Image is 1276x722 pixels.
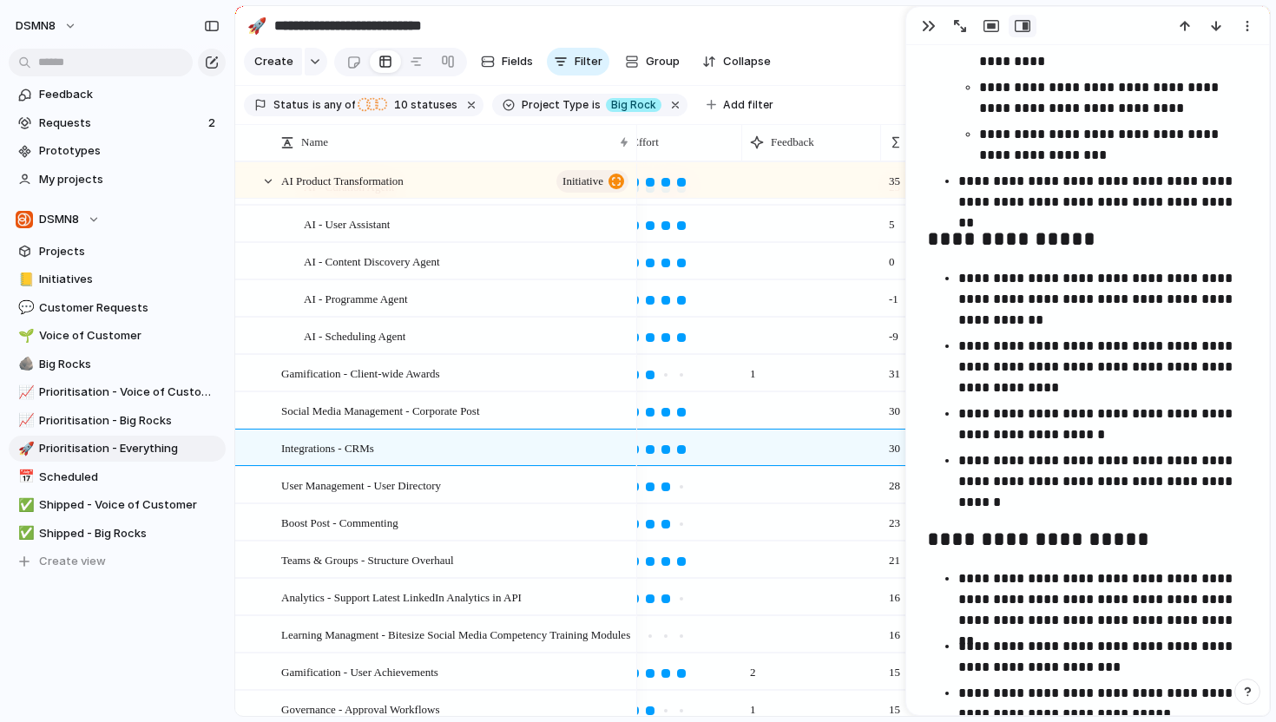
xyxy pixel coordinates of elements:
span: 16 [882,580,907,607]
span: 15 [882,654,907,681]
button: Group [616,48,688,75]
span: 0 [882,244,902,271]
span: Gamification - User Achievements [281,661,438,681]
span: Create [254,53,293,70]
a: 💬Customer Requests [9,295,226,321]
span: AI - User Assistant [304,213,390,233]
span: Feedback [39,86,220,103]
a: 🌱Voice of Customer [9,323,226,349]
span: statuses [389,97,457,113]
a: My projects [9,167,226,193]
button: 10 statuses [357,95,461,115]
button: initiative [556,170,628,193]
span: any of [321,97,355,113]
span: Status [273,97,309,113]
span: Projects [39,243,220,260]
a: 🚀Prioritisation - Everything [9,436,226,462]
button: 🌱 [16,327,33,345]
div: ✅ [18,523,30,543]
button: Filter [547,48,609,75]
button: Create [244,48,302,75]
button: 🪨 [16,356,33,373]
span: Big Rocks [39,356,220,373]
span: 5 [882,207,902,233]
span: Prioritisation - Big Rocks [39,412,220,430]
span: Shipped - Voice of Customer [39,496,220,514]
button: 🚀 [16,440,33,457]
span: 30 [882,430,907,457]
span: AI - Programme Agent [304,288,408,308]
span: Feedback [771,134,814,151]
span: Shipped - Big Rocks [39,525,220,542]
a: 📒Initiatives [9,266,226,292]
button: 📈 [16,412,33,430]
span: Effort [632,134,659,151]
span: 2 [208,115,219,132]
span: 35 [882,163,907,190]
span: 2 [743,654,763,681]
span: AI - Scheduling Agent [304,325,405,345]
span: 21 [882,542,907,569]
span: Integrations - CRMs [281,437,374,457]
span: Scheduled [39,469,220,486]
a: Prototypes [9,138,226,164]
span: Boost Post - Commenting [281,512,398,532]
a: Feedback [9,82,226,108]
span: Prototypes [39,142,220,160]
div: 📅 [18,467,30,487]
span: Name [301,134,328,151]
span: Project Type [522,97,589,113]
span: Customer Requests [39,299,220,317]
span: Prioritisation - Voice of Customer [39,384,220,401]
span: Gamification - Client-wide Awards [281,363,440,383]
button: isany of [309,95,358,115]
div: 💬 [18,298,30,318]
button: Fields [474,48,540,75]
div: 🌱 [18,326,30,346]
span: Fields [502,53,533,70]
span: 16 [882,617,907,644]
span: Prioritisation - Everything [39,440,220,457]
span: is [312,97,321,113]
button: 💬 [16,299,33,317]
div: 📈 [18,410,30,430]
span: DSMN8 [16,17,56,35]
button: ✅ [16,525,33,542]
a: 📈Prioritisation - Voice of Customer [9,379,226,405]
button: Create view [9,548,226,574]
span: Initiatives [39,271,220,288]
a: 📅Scheduled [9,464,226,490]
span: Teams & Groups - Structure Overhaul [281,549,454,569]
span: Big Rock [611,97,656,113]
span: Analytics - Support Latest LinkedIn Analytics in API [281,587,522,607]
span: Collapse [723,53,771,70]
span: Add filter [723,97,773,113]
a: 🪨Big Rocks [9,351,226,377]
div: ✅ [18,496,30,515]
button: DSMN8 [9,207,226,233]
button: is [589,95,604,115]
button: Add filter [696,93,784,117]
a: Projects [9,239,226,265]
span: Governance - Approval Workflows [281,699,439,719]
div: ✅Shipped - Big Rocks [9,521,226,547]
button: DSMN8 [8,12,86,40]
div: 📒 [18,270,30,290]
a: 📈Prioritisation - Big Rocks [9,408,226,434]
button: 🚀 [243,12,271,40]
span: DSMN8 [39,211,79,228]
button: Big Rock [602,95,665,115]
button: Collapse [695,48,778,75]
span: User Management - User Directory [281,475,441,495]
span: 1 [743,692,763,719]
span: -1 [882,281,905,308]
span: -9 [882,318,905,345]
span: My projects [39,171,220,188]
span: Group [646,53,680,70]
span: Filter [575,53,602,70]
